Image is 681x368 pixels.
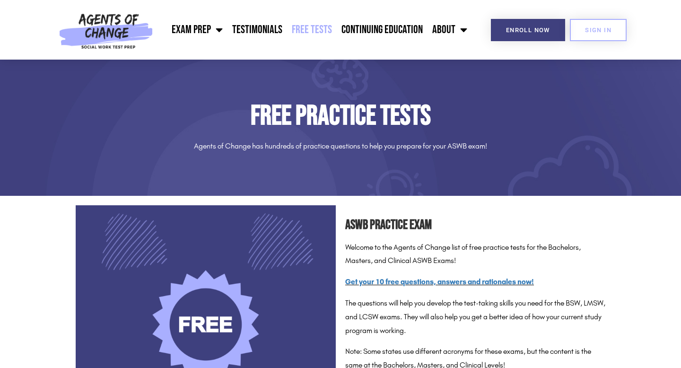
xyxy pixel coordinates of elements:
a: Get your 10 free questions, answers and rationales now! [345,277,534,286]
h2: ASWB Practice Exam [345,215,605,236]
span: Enroll Now [506,27,550,33]
p: Agents of Change has hundreds of practice questions to help you prepare for your ASWB exam! [76,140,605,153]
a: Continuing Education [337,18,428,42]
a: Enroll Now [491,19,565,41]
nav: Menu [157,18,472,42]
a: About [428,18,472,42]
h1: Free Practice Tests [76,102,605,130]
a: Exam Prep [167,18,227,42]
a: SIGN IN [570,19,627,41]
a: Free Tests [287,18,337,42]
span: SIGN IN [585,27,611,33]
p: Welcome to the Agents of Change list of free practice tests for the Bachelors, Masters, and Clini... [345,241,605,268]
p: The questions will help you develop the test-taking skills you need for the BSW, LMSW, and LCSW e... [345,297,605,337]
a: Testimonials [227,18,287,42]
